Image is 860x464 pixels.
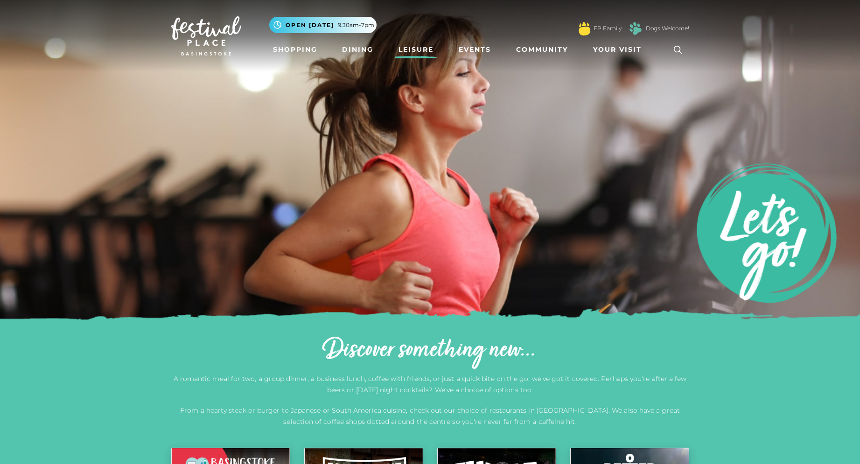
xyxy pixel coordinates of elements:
[593,45,642,55] span: Your Visit
[269,41,321,58] a: Shopping
[171,16,241,55] img: Festival Place Logo
[338,41,377,58] a: Dining
[171,405,689,427] p: From a hearty steak or burger to Japanese or South America cuisine, check out our choice of resta...
[512,41,572,58] a: Community
[646,24,689,33] a: Dogs Welcome!
[338,21,374,29] span: 9.30am-7pm
[286,21,334,29] span: Open [DATE]
[171,336,689,366] h2: Discover something new...
[594,24,622,33] a: FP Family
[269,17,377,33] button: Open [DATE] 9.30am-7pm
[395,41,437,58] a: Leisure
[171,373,689,395] p: A romantic meal for two, a group dinner, a business lunch, coffee with friends, or just a quick b...
[455,41,495,58] a: Events
[589,41,650,58] a: Your Visit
